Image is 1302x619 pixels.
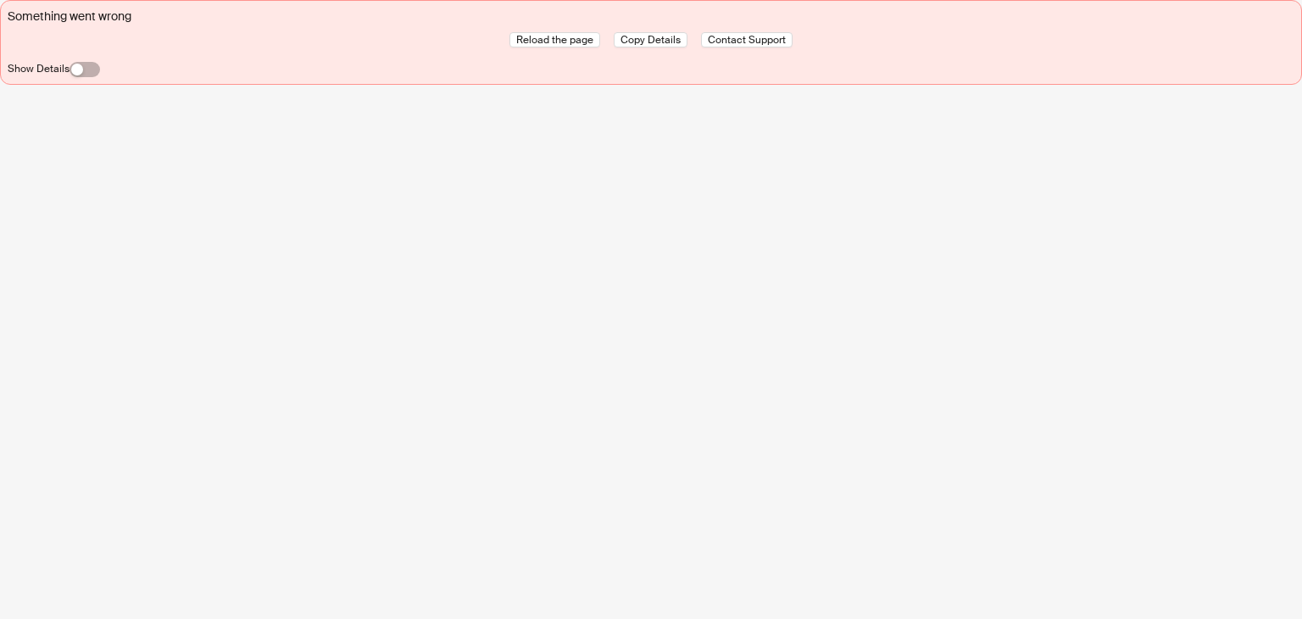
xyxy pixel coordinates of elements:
[8,62,70,75] label: Show Details
[614,32,687,47] button: Copy Details
[708,33,786,47] span: Contact Support
[516,33,593,47] span: Reload the page
[701,32,793,47] button: Contact Support
[620,33,681,47] span: Copy Details
[8,8,1294,25] div: Something went wrong
[509,32,600,47] button: Reload the page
